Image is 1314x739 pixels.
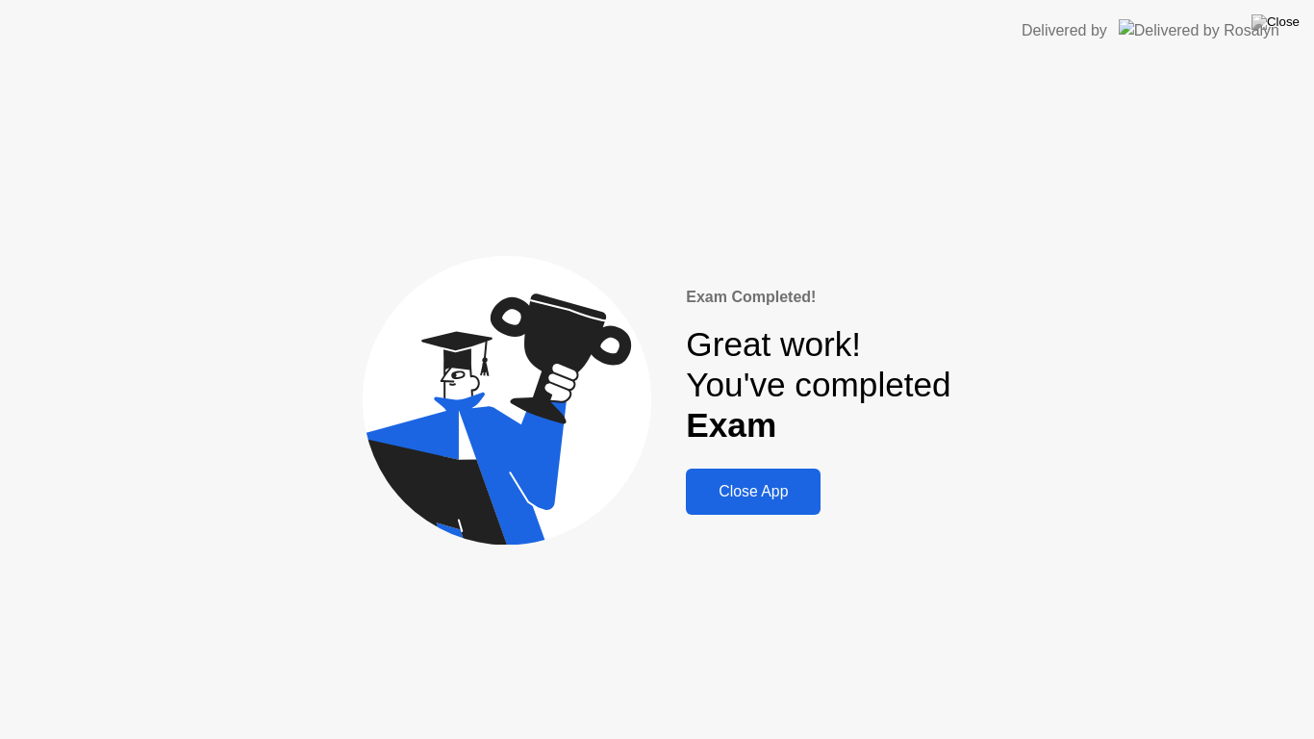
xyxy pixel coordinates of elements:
img: Close [1251,14,1300,30]
div: Close App [692,483,815,500]
div: Great work! You've completed [686,324,950,446]
img: Delivered by Rosalyn [1119,19,1279,41]
button: Close App [686,469,821,515]
div: Exam Completed! [686,286,950,309]
div: Delivered by [1022,19,1107,42]
b: Exam [686,406,776,444]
